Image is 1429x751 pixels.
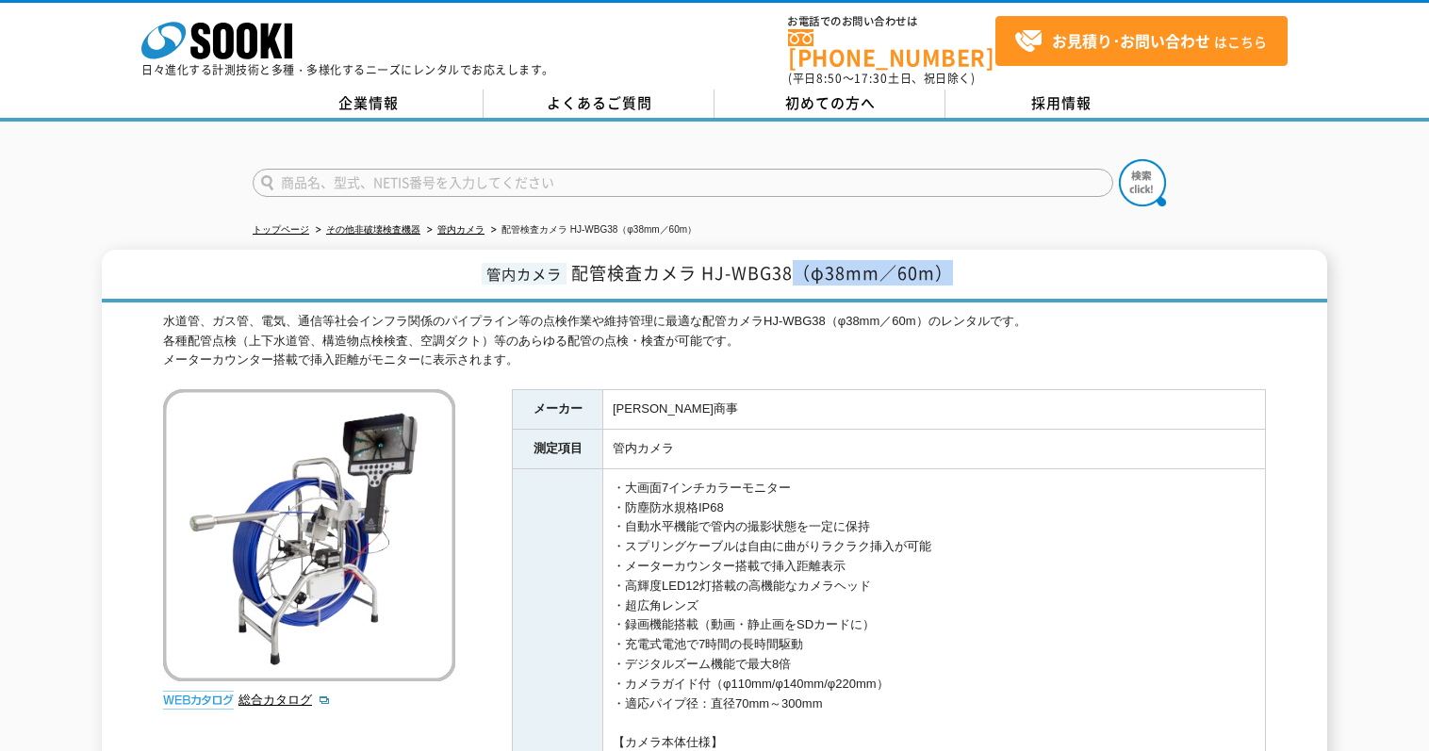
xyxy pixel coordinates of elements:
[603,390,1266,430] td: [PERSON_NAME]商事
[253,90,484,118] a: 企業情報
[945,90,1176,118] a: 採用情報
[571,260,953,286] span: 配管検査カメラ HJ-WBG38（φ38mm／60m）
[253,224,309,235] a: トップページ
[788,70,975,87] span: (平日 ～ 土日、祝日除く)
[788,16,995,27] span: お電話でのお問い合わせは
[487,220,697,240] li: 配管検査カメラ HJ-WBG38（φ38mm／60m）
[141,64,554,75] p: 日々進化する計測技術と多種・多様化するニーズにレンタルでお応えします。
[482,263,567,285] span: 管内カメラ
[484,90,714,118] a: よくあるご質問
[326,224,420,235] a: その他非破壊検査機器
[1119,159,1166,206] img: btn_search.png
[785,92,876,113] span: 初めての方へ
[238,693,331,707] a: 総合カタログ
[163,691,234,710] img: webカタログ
[1052,29,1210,52] strong: お見積り･お問い合わせ
[995,16,1288,66] a: お見積り･お問い合わせはこちら
[1014,27,1267,56] span: はこちら
[437,224,485,235] a: 管内カメラ
[513,390,603,430] th: メーカー
[513,430,603,469] th: 測定項目
[163,312,1266,370] div: 水道管、ガス管、電気、通信等社会インフラ関係のパイプライン等の点検作業や維持管理に最適な配管カメラHJ-WBG38（φ38mm／60m）のレンタルです。 各種配管点検（上下水道管、構造物点検検査...
[163,389,455,681] img: 配管検査カメラ HJ-WBG38（φ38mm／60m）
[603,430,1266,469] td: 管内カメラ
[854,70,888,87] span: 17:30
[788,29,995,68] a: [PHONE_NUMBER]
[253,169,1113,197] input: 商品名、型式、NETIS番号を入力してください
[816,70,843,87] span: 8:50
[714,90,945,118] a: 初めての方へ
